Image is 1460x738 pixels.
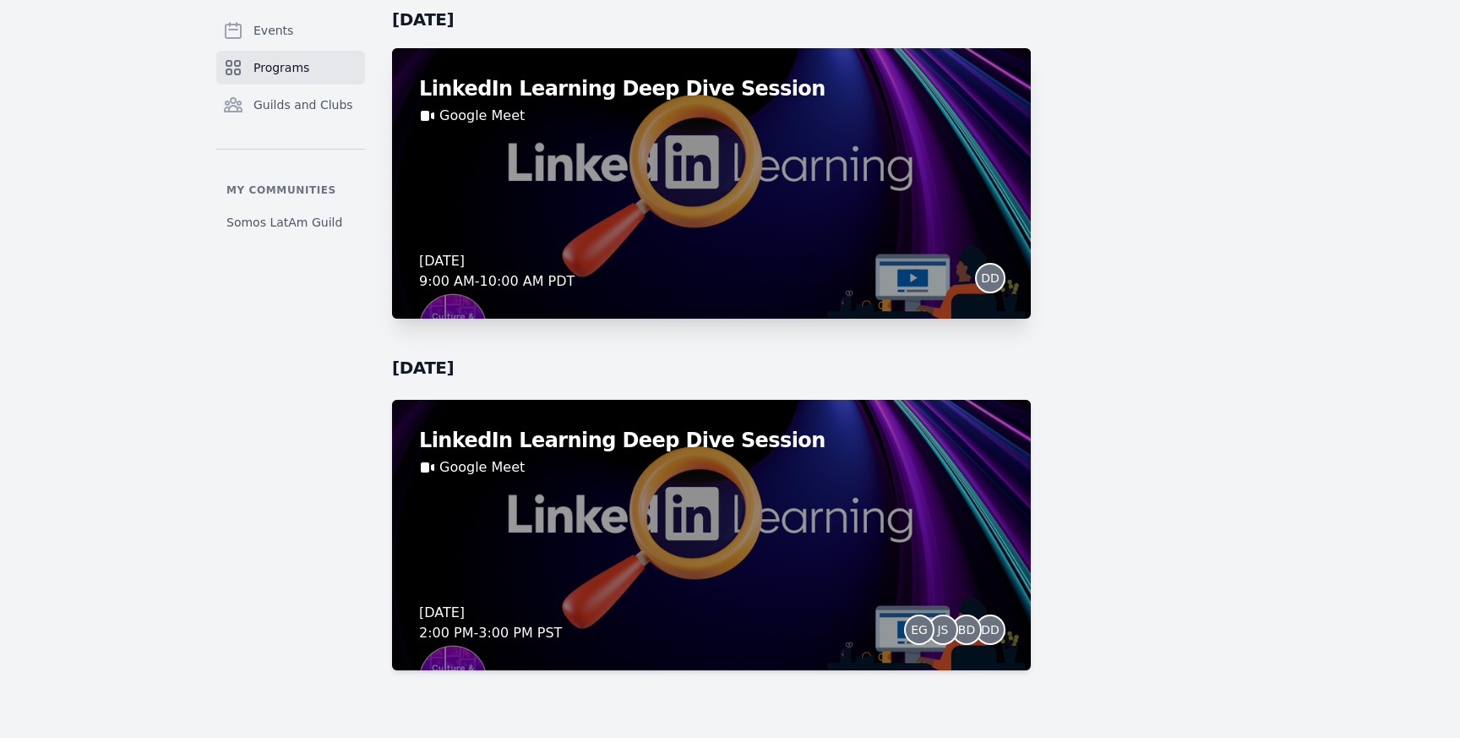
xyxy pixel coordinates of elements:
a: Somos LatAm Guild [216,207,365,238]
h2: LinkedIn Learning Deep Dive Session [419,427,1004,454]
div: [DATE] 2:00 PM - 3:00 PM PST [419,603,562,643]
span: DD [981,272,1000,284]
nav: Sidebar [216,14,365,238]
h2: [DATE] [392,8,1031,31]
span: Events [253,22,293,39]
h2: [DATE] [392,356,1031,380]
a: LinkedIn Learning Deep Dive SessionGoogle Meet[DATE]2:00 PM-3:00 PM PSTEGJSBDDD [392,400,1031,670]
span: Guilds and Clubs [253,96,353,113]
span: BD [958,624,975,636]
a: Google Meet [439,457,525,478]
span: Somos LatAm Guild [226,214,342,231]
span: JS [937,624,948,636]
p: My communities [216,183,365,197]
span: Programs [253,59,309,76]
a: LinkedIn Learning Deep Dive SessionGoogle Meet[DATE]9:00 AM-10:00 AM PDTDD [392,48,1031,319]
a: Guilds and Clubs [216,88,365,122]
a: Google Meet [439,106,525,126]
div: [DATE] 9:00 AM - 10:00 AM PDT [419,251,575,292]
h2: LinkedIn Learning Deep Dive Session [419,75,1004,102]
span: EG [911,624,928,636]
a: Events [216,14,365,47]
a: Programs [216,51,365,85]
span: DD [981,624,1000,636]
